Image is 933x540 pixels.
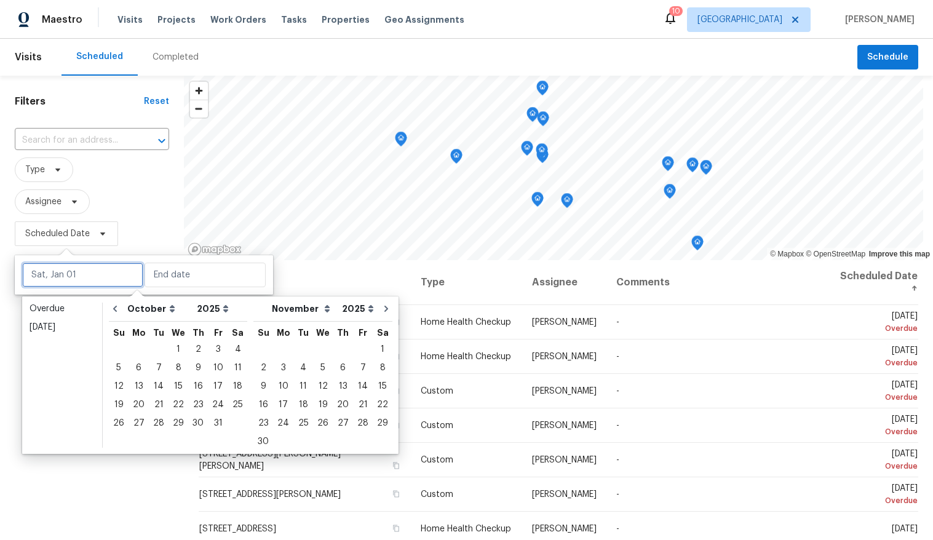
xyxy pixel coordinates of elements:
[169,396,188,413] div: 22
[129,414,149,432] div: Mon Oct 27 2025
[373,340,392,359] div: Sat Nov 01 2025
[373,377,392,395] div: Sat Nov 15 2025
[561,193,573,212] div: Map marker
[145,263,266,287] input: End date
[421,456,453,464] span: Custom
[532,387,597,395] span: [PERSON_NAME]
[700,160,712,179] div: Map marker
[190,100,208,117] button: Zoom out
[149,414,169,432] div: Tue Oct 28 2025
[390,385,401,396] button: Copy Address
[293,377,313,395] div: Tue Nov 11 2025
[172,328,185,337] abbr: Wednesday
[313,359,333,376] div: 5
[273,378,293,395] div: 10
[208,340,228,359] div: Fri Oct 03 2025
[269,300,339,318] select: Month
[228,340,247,359] div: Sat Oct 04 2025
[384,14,464,26] span: Geo Assignments
[25,300,99,447] ul: Date picker shortcuts
[109,378,129,395] div: 12
[228,341,247,358] div: 4
[169,359,188,376] div: 8
[832,322,918,335] div: Overdue
[42,14,82,26] span: Maestro
[333,378,353,395] div: 13
[232,328,244,337] abbr: Saturday
[339,300,377,318] select: Year
[149,359,169,377] div: Tue Oct 07 2025
[169,415,188,432] div: 29
[353,415,373,432] div: 28
[521,141,533,160] div: Map marker
[526,107,539,126] div: Map marker
[353,414,373,432] div: Fri Nov 28 2025
[253,433,273,450] div: 30
[129,396,149,413] div: 20
[109,359,129,377] div: Sun Oct 05 2025
[169,359,188,377] div: Wed Oct 08 2025
[273,377,293,395] div: Mon Nov 10 2025
[353,359,373,376] div: 7
[30,303,95,315] div: Overdue
[129,415,149,432] div: 27
[421,387,453,395] span: Custom
[421,421,453,430] span: Custom
[132,328,146,337] abbr: Monday
[293,414,313,432] div: Tue Nov 25 2025
[208,396,228,413] div: 24
[76,50,123,63] div: Scheduled
[333,396,353,413] div: 20
[373,359,392,377] div: Sat Nov 08 2025
[208,359,228,377] div: Fri Oct 10 2025
[333,377,353,395] div: Thu Nov 13 2025
[313,414,333,432] div: Wed Nov 26 2025
[313,359,333,377] div: Wed Nov 05 2025
[686,157,699,177] div: Map marker
[353,395,373,414] div: Fri Nov 21 2025
[293,378,313,395] div: 11
[157,14,196,26] span: Projects
[421,525,511,533] span: Home Health Checkup
[208,377,228,395] div: Fri Oct 17 2025
[869,250,930,258] a: Improve this map
[806,250,865,258] a: OpenStreetMap
[228,377,247,395] div: Sat Oct 18 2025
[536,148,549,167] div: Map marker
[373,396,392,413] div: 22
[353,377,373,395] div: Fri Nov 14 2025
[253,432,273,451] div: Sun Nov 30 2025
[333,395,353,414] div: Thu Nov 20 2025
[109,359,129,376] div: 5
[169,340,188,359] div: Wed Oct 01 2025
[109,414,129,432] div: Sun Oct 26 2025
[184,76,923,260] canvas: Map
[190,82,208,100] button: Zoom in
[199,525,276,533] span: [STREET_ADDRESS]
[395,132,407,151] div: Map marker
[840,14,915,26] span: [PERSON_NAME]
[537,111,549,130] div: Map marker
[15,131,135,150] input: Search for an address...
[832,460,918,472] div: Overdue
[616,421,619,430] span: -
[188,340,208,359] div: Thu Oct 02 2025
[194,300,232,318] select: Year
[153,328,164,337] abbr: Tuesday
[253,359,273,376] div: 2
[390,523,401,534] button: Copy Address
[188,415,208,432] div: 30
[228,359,247,376] div: 11
[522,260,606,305] th: Assignee
[208,359,228,376] div: 10
[373,415,392,432] div: 29
[616,490,619,499] span: -
[129,395,149,414] div: Mon Oct 20 2025
[228,378,247,395] div: 18
[228,395,247,414] div: Sat Oct 25 2025
[697,14,782,26] span: [GEOGRAPHIC_DATA]
[153,51,199,63] div: Completed
[832,494,918,507] div: Overdue
[25,228,90,240] span: Scheduled Date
